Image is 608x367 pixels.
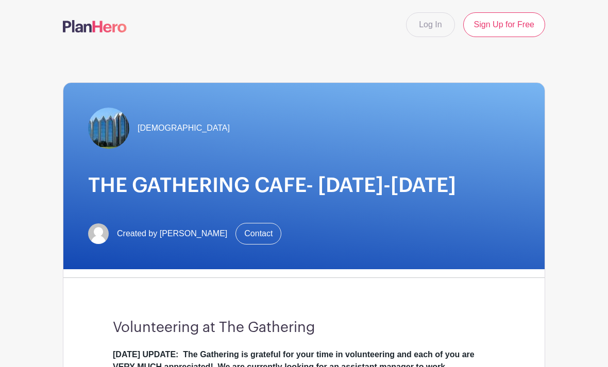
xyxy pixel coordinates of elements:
img: logo-507f7623f17ff9eddc593b1ce0a138ce2505c220e1c5a4e2b4648c50719b7d32.svg [63,20,127,32]
span: Created by [PERSON_NAME] [117,228,227,240]
span: [DEMOGRAPHIC_DATA] [138,122,230,134]
h3: Volunteering at The Gathering [113,319,495,336]
a: Sign Up for Free [463,12,545,37]
img: TheGathering.jpeg [88,108,129,149]
img: default-ce2991bfa6775e67f084385cd625a349d9dcbb7a52a09fb2fda1e96e2d18dcdb.png [88,223,109,244]
a: Contact [235,223,281,244]
h1: THE GATHERING CAFE- [DATE]-[DATE] [88,173,520,198]
a: Log In [406,12,454,37]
